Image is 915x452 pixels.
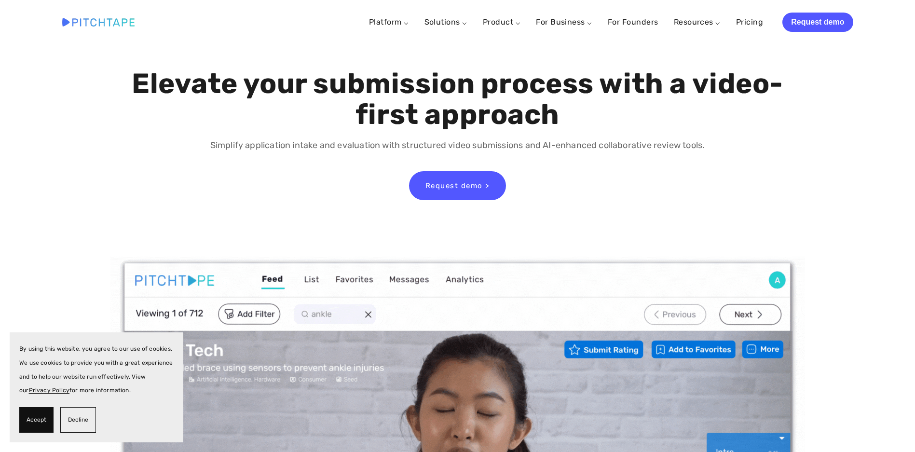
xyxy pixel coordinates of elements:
[10,332,183,442] section: Cookie banner
[19,407,54,433] button: Accept
[483,17,520,27] a: Product ⌵
[129,138,786,152] p: Simplify application intake and evaluation with structured video submissions and AI-enhanced coll...
[60,407,96,433] button: Decline
[27,413,46,427] span: Accept
[782,13,853,32] a: Request demo
[536,17,592,27] a: For Business ⌵
[68,413,88,427] span: Decline
[867,406,915,452] iframe: Chat Widget
[62,18,135,26] img: Pitchtape | Video Submission Management Software
[369,17,409,27] a: Platform ⌵
[409,171,506,200] a: Request demo >
[19,342,174,397] p: By using this website, you agree to our use of cookies. We use cookies to provide you with a grea...
[674,17,721,27] a: Resources ⌵
[736,14,763,31] a: Pricing
[29,387,70,394] a: Privacy Policy
[608,14,658,31] a: For Founders
[129,68,786,130] h1: Elevate your submission process with a video-first approach
[424,17,467,27] a: Solutions ⌵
